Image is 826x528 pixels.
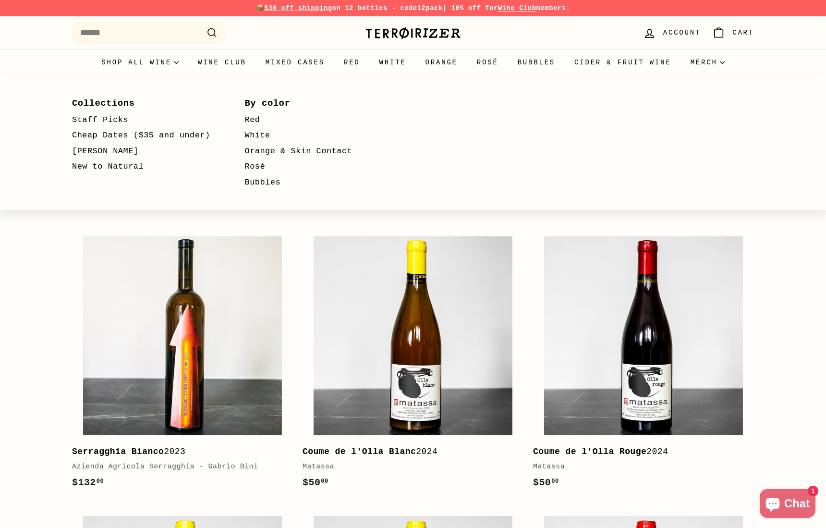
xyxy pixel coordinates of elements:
[72,144,217,160] a: [PERSON_NAME]
[245,175,390,191] a: Bubbles
[245,95,390,112] a: By color
[565,49,681,75] a: Cider & Fruit Wine
[533,445,744,459] div: 2024
[533,461,744,473] div: Matassa
[370,49,416,75] a: White
[533,225,754,500] a: Coume de l'Olla Rouge2024Matassa
[303,225,523,500] a: Coume de l'Olla Blanc2024Matassa
[498,4,536,12] a: Wine Club
[72,95,217,112] a: Collections
[264,4,332,12] span: $30 off shipping
[72,445,283,459] div: 2023
[245,128,390,144] a: White
[72,477,104,488] span: $132
[706,19,760,47] a: Cart
[637,19,706,47] a: Account
[681,49,734,75] summary: Merch
[188,49,256,75] a: Wine Club
[72,112,217,128] a: Staff Picks
[72,225,293,500] a: Serragghia Bianco2023Azienda Agricola Serragghia - Gabrio Bini
[663,27,701,38] span: Account
[551,478,559,485] sup: 00
[416,49,467,75] a: Orange
[303,445,514,459] div: 2024
[417,4,443,12] strong: 12pack
[508,49,565,75] a: Bubbles
[72,3,754,13] p: 📦 on 12 bottles - code | 10% off for members.
[334,49,370,75] a: Red
[757,489,818,520] inbox-online-store-chat: Shopify online store chat
[97,478,104,485] sup: 00
[467,49,508,75] a: Rosé
[533,447,646,456] b: Coume de l'Olla Rouge
[245,112,390,128] a: Red
[72,447,164,456] b: Serragghia Bianco
[72,128,217,144] a: Cheap Dates ($35 and under)
[303,477,328,488] span: $50
[245,159,390,175] a: Rosé
[303,461,514,473] div: Matassa
[72,461,283,473] div: Azienda Agricola Serragghia - Gabrio Bini
[92,49,188,75] summary: Shop all wine
[256,49,334,75] a: Mixed Cases
[303,447,416,456] b: Coume de l'Olla Blanc
[732,27,754,38] span: Cart
[533,477,559,488] span: $50
[245,144,390,160] a: Orange & Skin Contact
[72,159,217,175] a: New to Natural
[53,49,773,75] div: Primary
[321,478,328,485] sup: 00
